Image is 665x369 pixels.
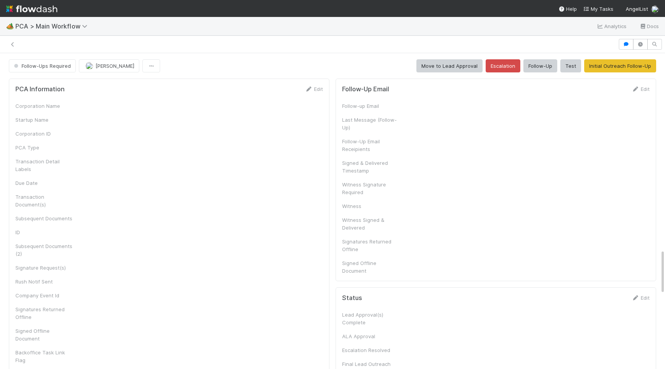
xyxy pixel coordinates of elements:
[95,63,134,69] span: [PERSON_NAME]
[15,179,73,187] div: Due Date
[342,311,400,326] div: Lead Approval(s) Complete
[15,86,65,93] h5: PCA Information
[342,116,400,131] div: Last Message (Follow-Up)
[15,264,73,272] div: Signature Request(s)
[342,332,400,340] div: ALA Approval
[523,59,557,72] button: Follow-Up
[6,2,57,15] img: logo-inverted-e16ddd16eac7371096b0.svg
[12,63,71,69] span: Follow-Ups Required
[15,102,73,110] div: Corporation Name
[15,215,73,222] div: Subsequent Documents
[342,238,400,253] div: Signatures Returned Offline
[342,159,400,174] div: Signed & Delivered Timestamp
[6,23,14,29] span: 🏕️
[342,294,362,302] h5: Status
[342,86,389,93] h5: Follow-Up Email
[632,86,650,92] a: Edit
[651,5,659,13] img: avatar_a2d05fec-0a57-4266-8476-74cda3464b0e.png
[15,327,73,342] div: Signed Offline Document
[583,6,613,12] span: My Tasks
[85,62,93,70] img: avatar_99e80e95-8f0d-4917-ae3c-b5dad577a2b5.png
[342,360,400,368] div: Final Lead Outreach
[15,305,73,321] div: Signatures Returned Offline
[342,259,400,275] div: Signed Offline Document
[15,144,73,151] div: PCA Type
[15,193,73,208] div: Transaction Document(s)
[15,22,91,30] span: PCA > Main Workflow
[560,59,581,72] button: Test
[626,6,648,12] span: AngelList
[15,242,73,258] div: Subsequent Documents (2)
[583,5,613,13] a: My Tasks
[15,349,73,364] div: Backoffice Task Link Flag
[9,59,76,72] button: Follow-Ups Required
[584,59,656,72] button: Initial Outreach Follow-Up
[342,346,400,354] div: Escalation Resolved
[305,86,323,92] a: Edit
[15,228,73,236] div: ID
[342,216,400,231] div: Witness Signed & Delivered
[15,158,73,173] div: Transaction Detail Labels
[15,292,73,299] div: Company Event Id
[79,59,139,72] button: [PERSON_NAME]
[558,5,577,13] div: Help
[342,181,400,196] div: Witness Signature Required
[342,202,400,210] div: Witness
[416,59,483,72] button: Move to Lead Approval
[639,22,659,31] a: Docs
[632,295,650,301] a: Edit
[15,278,73,285] div: Rush Notif Sent
[342,138,400,153] div: Follow-Up Email Receipients
[15,130,73,138] div: Corporation ID
[596,22,627,31] a: Analytics
[486,59,520,72] button: Escalation
[342,102,400,110] div: Follow-up Email
[15,116,73,124] div: Startup Name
